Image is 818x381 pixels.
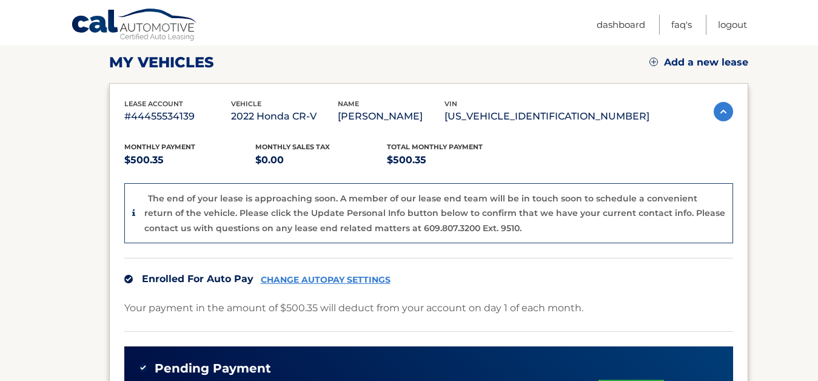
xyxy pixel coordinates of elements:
[444,99,457,108] span: vin
[338,108,444,125] p: [PERSON_NAME]
[718,15,747,35] a: Logout
[387,143,483,151] span: Total Monthly Payment
[124,99,183,108] span: lease account
[124,275,133,283] img: check.svg
[231,108,338,125] p: 2022 Honda CR-V
[139,363,147,372] img: check-green.svg
[124,300,583,317] p: Your payment in the amount of $500.35 will deduct from your account on day 1 of each month.
[155,361,271,376] span: Pending Payment
[338,99,359,108] span: name
[124,143,195,151] span: Monthly Payment
[144,193,725,234] p: The end of your lease is approaching soon. A member of our lease end team will be in touch soon t...
[231,99,261,108] span: vehicle
[109,53,214,72] h2: my vehicles
[255,143,330,151] span: Monthly sales Tax
[124,108,231,125] p: #44455534139
[671,15,692,35] a: FAQ's
[444,108,649,125] p: [US_VEHICLE_IDENTIFICATION_NUMBER]
[714,102,733,121] img: accordion-active.svg
[71,8,198,43] a: Cal Automotive
[649,56,748,69] a: Add a new lease
[255,152,387,169] p: $0.00
[597,15,645,35] a: Dashboard
[387,152,518,169] p: $500.35
[261,275,391,285] a: CHANGE AUTOPAY SETTINGS
[142,273,253,285] span: Enrolled For Auto Pay
[649,58,658,66] img: add.svg
[124,152,256,169] p: $500.35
